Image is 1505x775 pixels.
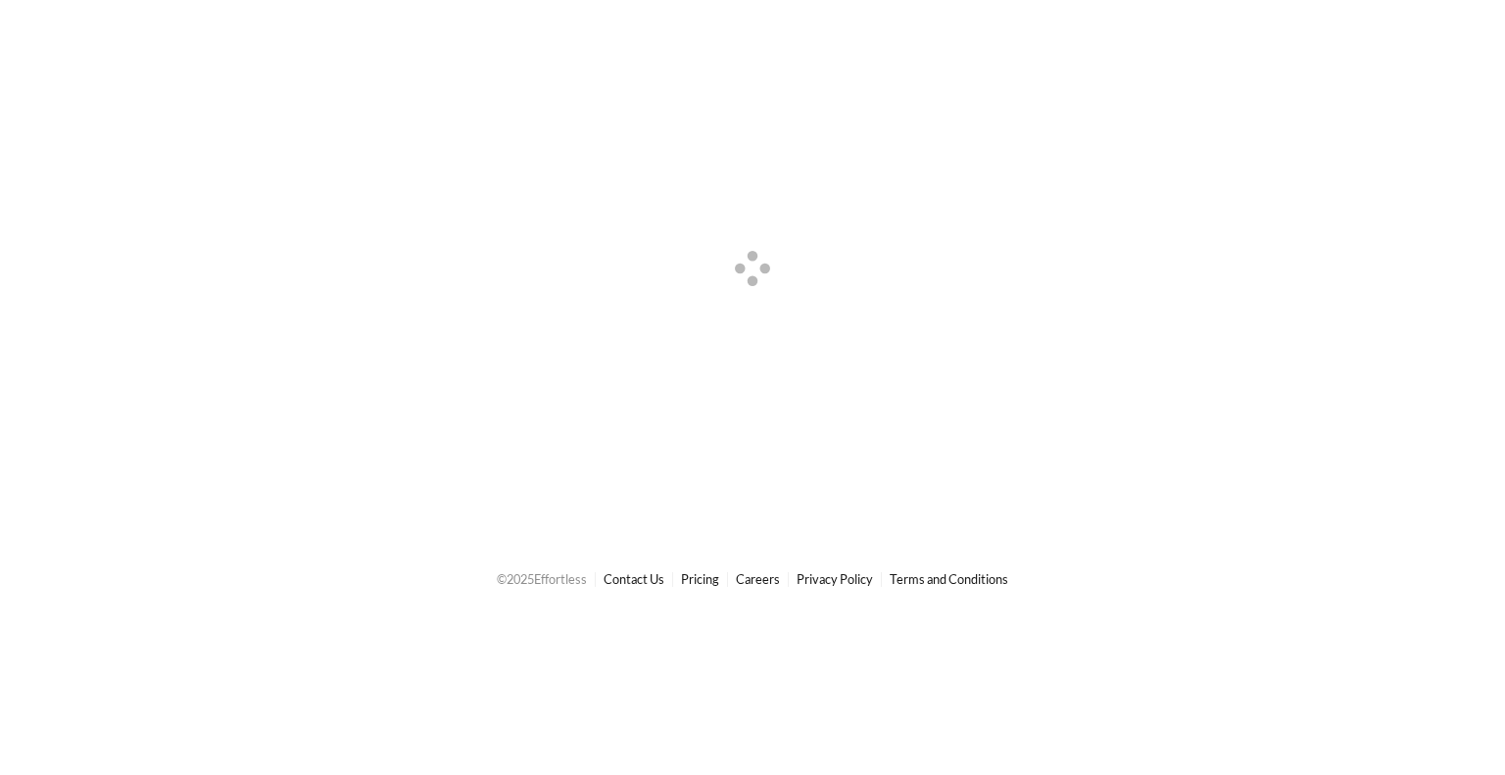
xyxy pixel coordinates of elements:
[497,571,587,587] span: © 2025 Effortless
[736,571,780,587] a: Careers
[890,571,1008,587] a: Terms and Conditions
[681,571,719,587] a: Pricing
[604,571,664,587] a: Contact Us
[797,571,873,587] a: Privacy Policy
